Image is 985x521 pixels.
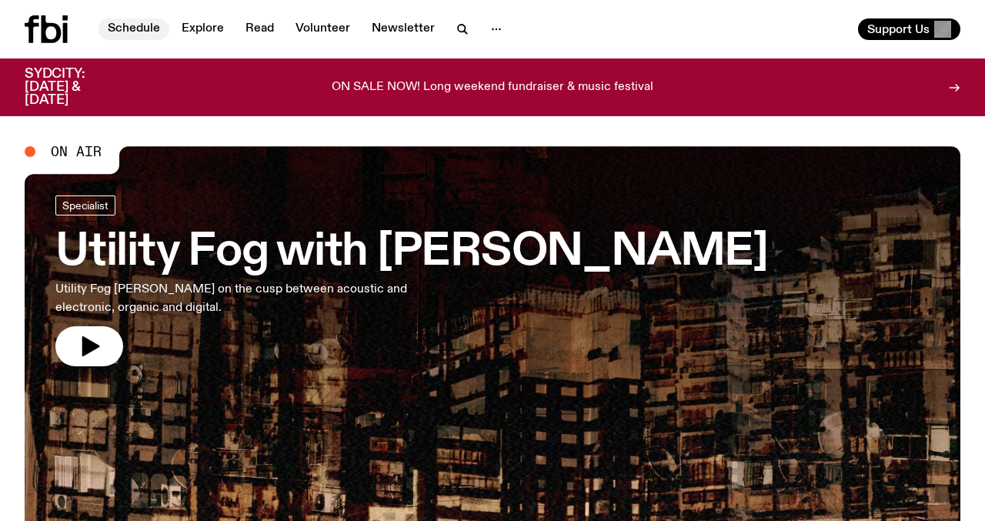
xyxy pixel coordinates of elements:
[51,145,102,159] span: On Air
[55,231,768,274] h3: Utility Fog with [PERSON_NAME]
[55,195,115,215] a: Specialist
[362,18,444,40] a: Newsletter
[236,18,283,40] a: Read
[55,280,449,317] p: Utility Fog [PERSON_NAME] on the cusp between acoustic and electronic, organic and digital.
[62,199,109,211] span: Specialist
[172,18,233,40] a: Explore
[55,195,768,366] a: Utility Fog with [PERSON_NAME]Utility Fog [PERSON_NAME] on the cusp between acoustic and electron...
[858,18,960,40] button: Support Us
[332,81,653,95] p: ON SALE NOW! Long weekend fundraiser & music festival
[98,18,169,40] a: Schedule
[25,68,123,107] h3: SYDCITY: [DATE] & [DATE]
[286,18,359,40] a: Volunteer
[867,22,930,36] span: Support Us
